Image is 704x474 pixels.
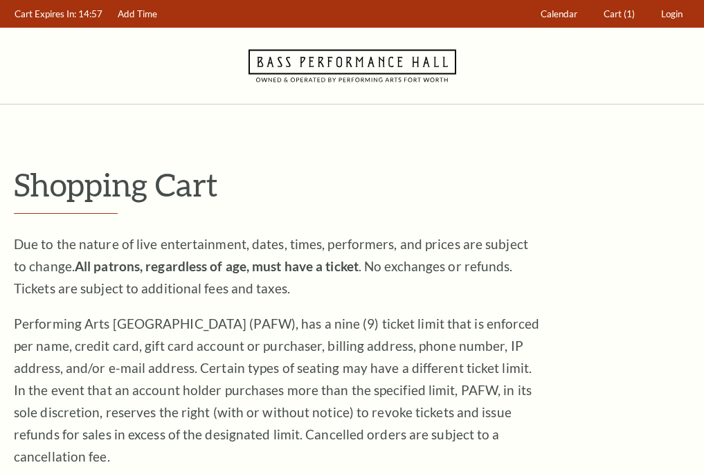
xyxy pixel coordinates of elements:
[15,8,76,19] span: Cart Expires In:
[624,8,635,19] span: (1)
[655,1,689,28] a: Login
[597,1,642,28] a: Cart (1)
[534,1,584,28] a: Calendar
[14,313,540,468] p: Performing Arts [GEOGRAPHIC_DATA] (PAFW), has a nine (9) ticket limit that is enforced per name, ...
[661,8,683,19] span: Login
[541,8,577,19] span: Calendar
[75,258,359,274] strong: All patrons, regardless of age, must have a ticket
[78,8,102,19] span: 14:57
[14,167,690,202] p: Shopping Cart
[14,236,528,296] span: Due to the nature of live entertainment, dates, times, performers, and prices are subject to chan...
[604,8,622,19] span: Cart
[111,1,164,28] a: Add Time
